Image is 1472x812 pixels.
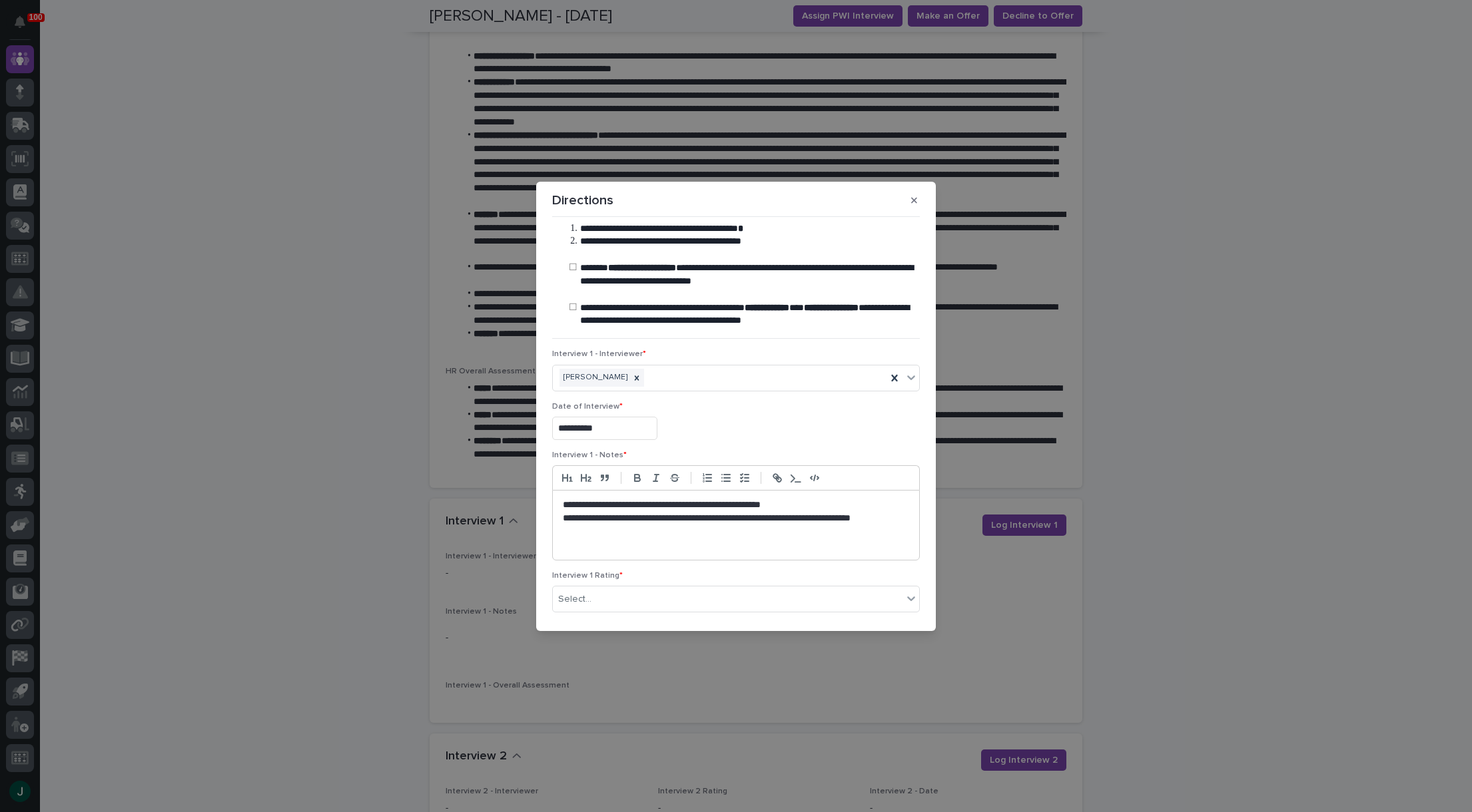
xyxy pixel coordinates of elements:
[552,403,623,411] span: Date of Interview
[558,592,591,606] div: Select...
[552,572,623,580] span: Interview 1 Rating
[552,451,627,459] span: Interview 1 - Notes
[559,369,629,387] div: [PERSON_NAME]
[552,350,646,358] span: Interview 1 - Interviewer
[552,192,613,208] p: Directions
